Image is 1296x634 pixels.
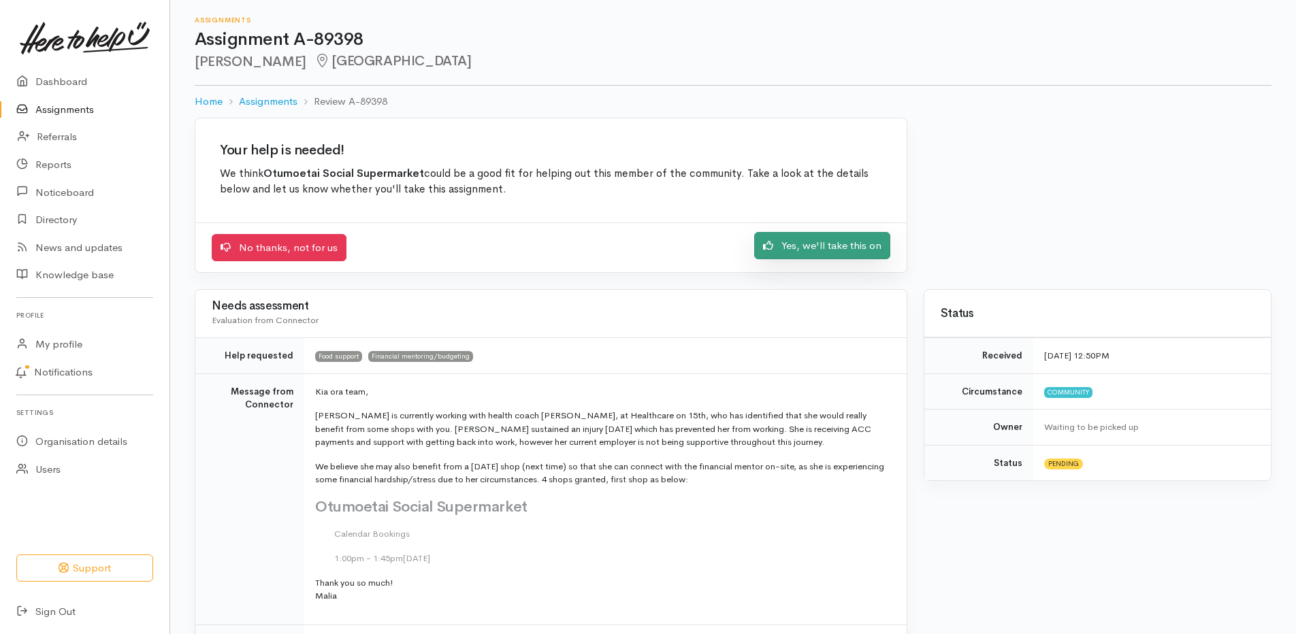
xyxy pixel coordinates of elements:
[315,460,890,486] p: We believe she may also benefit from a [DATE] shop (next time) so that she can connect with the f...
[195,30,1271,50] h1: Assignment A-89398
[195,54,1271,69] h2: [PERSON_NAME]
[195,373,304,624] td: Message from Connector
[195,86,1271,118] nav: breadcrumb
[220,166,882,198] p: We think could be a good fit for helping out this member of the community. Take a look at the det...
[239,94,297,110] a: Assignments
[315,576,890,603] p: Thank you so much! Malia
[212,300,890,313] h3: Needs assessment
[1044,420,1254,434] div: Waiting to be picked up
[212,314,319,326] span: Evaluation from Connector
[334,552,430,565] div: 1:00pm - 1:45pm[DATE]
[1044,387,1092,398] span: Community
[315,497,528,516] h2: Otumoetai Social Supermarket
[16,306,153,324] h6: Profile
[297,94,387,110] li: Review A-89398
[195,94,223,110] a: Home
[924,373,1033,410] td: Circumstance
[924,338,1033,374] td: Received
[368,351,473,362] span: Financial mentoring/budgeting
[16,554,153,582] button: Support
[315,409,890,449] p: [PERSON_NAME] is currently working with health coach [PERSON_NAME], at Healthcare on 15th, who ha...
[941,307,1254,320] h3: Status
[315,351,362,362] span: Food support
[16,403,153,422] h6: Settings
[924,445,1033,480] td: Status
[195,338,304,374] td: Help requested
[195,16,1271,24] h6: Assignments
[212,234,346,262] a: No thanks, not for us
[220,143,882,158] h2: Your help is needed!
[1044,458,1083,469] span: Pending
[334,527,410,541] span: Calendar Bookings
[924,410,1033,446] td: Owner
[315,385,890,399] p: Kia ora team,
[263,167,424,180] b: Otumoetai Social Supermarket
[1044,350,1109,361] time: [DATE] 12:50PM
[754,232,890,260] a: Yes, we'll take this on
[314,52,472,69] span: [GEOGRAPHIC_DATA]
